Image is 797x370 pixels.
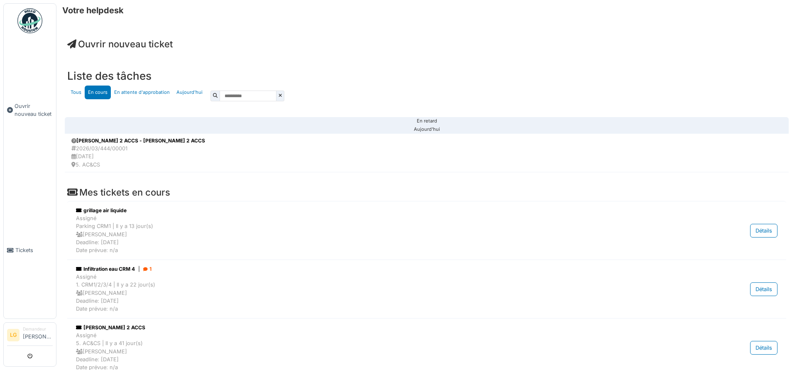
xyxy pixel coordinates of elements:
[23,326,53,344] li: [PERSON_NAME]
[71,137,205,145] div: [PERSON_NAME] 2 ACCS - [PERSON_NAME] 2 ACCS
[76,207,675,214] div: grillage air liquide
[173,86,206,99] a: Aujourd'hui
[67,69,786,82] h3: Liste des tâches
[67,39,173,49] a: Ouvrir nouveau ticket
[67,187,786,198] h4: Mes tickets en cours
[111,86,173,99] a: En attente d'approbation
[7,329,20,341] li: LG
[750,341,777,355] div: Détails
[71,129,782,130] div: Aujourd'hui
[750,224,777,238] div: Détails
[23,326,53,332] div: Demandeur
[71,145,205,169] div: 2026/03/444/00001 [DATE] 5. AC&CS
[85,86,111,99] a: En cours
[74,263,780,315] a: Infiltration eau CRM 4| 1 Assigné1. CRM1/2/3/4 | Il y a 22 jour(s) [PERSON_NAME]Deadline: [DATE]D...
[76,324,675,331] div: [PERSON_NAME] 2 ACCS
[76,265,675,273] div: Infiltration eau CRM 4
[138,265,140,273] span: |
[76,214,675,254] div: Assigné Parking CRM1 | Il y a 13 jour(s) [PERSON_NAME] Deadline: [DATE] Date prévue: n/a
[76,273,675,313] div: Assigné 1. CRM1/2/3/4 | Il y a 22 jour(s) [PERSON_NAME] Deadline: [DATE] Date prévue: n/a
[4,38,56,182] a: Ouvrir nouveau ticket
[71,121,782,122] div: En retard
[65,133,789,172] a: [PERSON_NAME] 2 ACCS - [PERSON_NAME] 2 ACCS 2026/03/444/00001 [DATE] 5. AC&CS
[17,8,42,33] img: Badge_color-CXgf-gQk.svg
[143,265,152,273] div: 1
[15,246,53,254] span: Tickets
[750,282,777,296] div: Détails
[62,5,124,15] h6: Votre helpdesk
[7,326,53,346] a: LG Demandeur[PERSON_NAME]
[4,182,56,319] a: Tickets
[15,102,53,118] span: Ouvrir nouveau ticket
[67,86,85,99] a: Tous
[74,205,780,256] a: grillage air liquide AssignéParking CRM1 | Il y a 13 jour(s) [PERSON_NAME]Deadline: [DATE]Date pr...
